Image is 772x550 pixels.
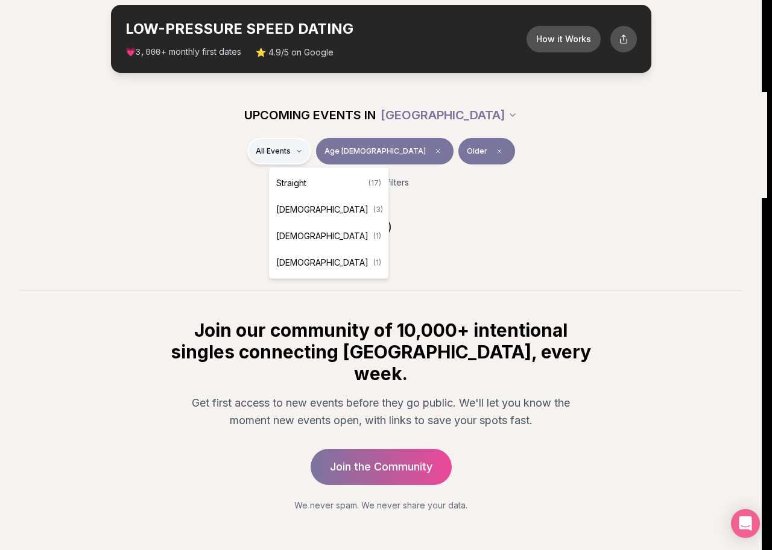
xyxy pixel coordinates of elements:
span: Straight [276,177,306,189]
span: ( 3 ) [373,205,383,214]
span: [DEMOGRAPHIC_DATA] [276,204,369,216]
span: ( 17 ) [369,178,381,188]
span: ( 1 ) [373,231,381,241]
span: ( 1 ) [373,258,381,267]
span: [DEMOGRAPHIC_DATA] [276,230,369,242]
span: [DEMOGRAPHIC_DATA] [276,257,369,269]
